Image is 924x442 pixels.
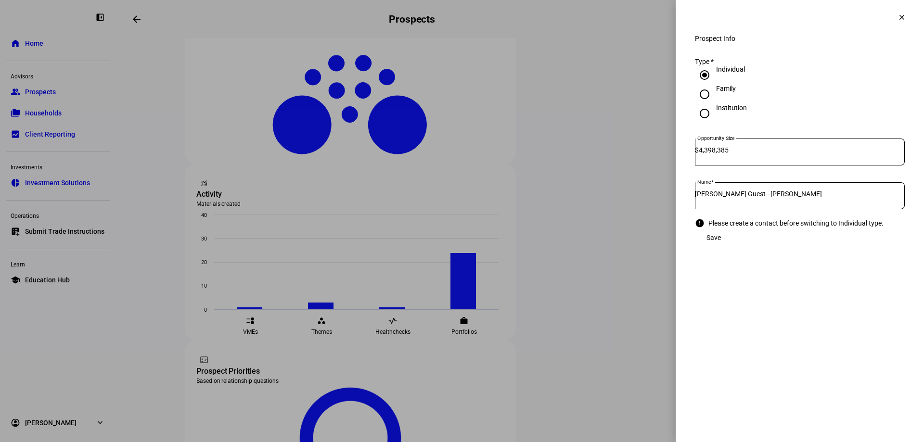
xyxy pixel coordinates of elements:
mat-icon: error_outline [695,218,705,228]
mat-icon: clear [898,13,906,22]
div: Prospect Info [695,35,905,42]
span: $ [695,146,699,154]
div: Type * [695,58,905,65]
div: Family [716,85,736,92]
div: Institution [716,104,747,112]
mat-label: Name [697,179,711,185]
mat-label: Opportunity Size [697,135,734,141]
div: Individual [716,65,745,73]
div: Please create a contact before switching to Individual type. [708,219,884,227]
